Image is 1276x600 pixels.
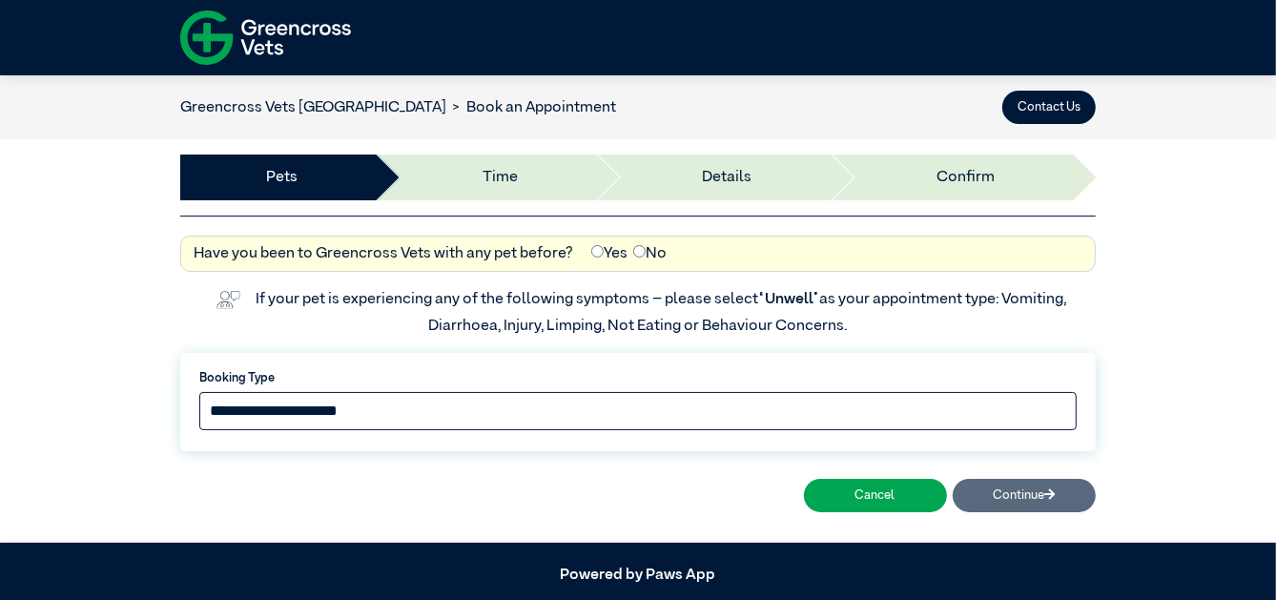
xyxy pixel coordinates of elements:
img: f-logo [180,5,351,71]
label: Have you been to Greencross Vets with any pet before? [194,242,573,265]
label: Yes [591,242,628,265]
input: No [633,245,646,258]
button: Contact Us [1002,91,1096,124]
a: Greencross Vets [GEOGRAPHIC_DATA] [180,100,446,115]
label: No [633,242,667,265]
input: Yes [591,245,604,258]
li: Book an Appointment [446,96,616,119]
label: Booking Type [199,369,1077,387]
h5: Powered by Paws App [180,567,1096,585]
nav: breadcrumb [180,96,616,119]
span: “Unwell” [758,292,819,307]
img: vet [210,284,246,315]
label: If your pet is experiencing any of the following symptoms – please select as your appointment typ... [256,292,1069,334]
a: Pets [266,166,298,189]
button: Cancel [804,479,947,512]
